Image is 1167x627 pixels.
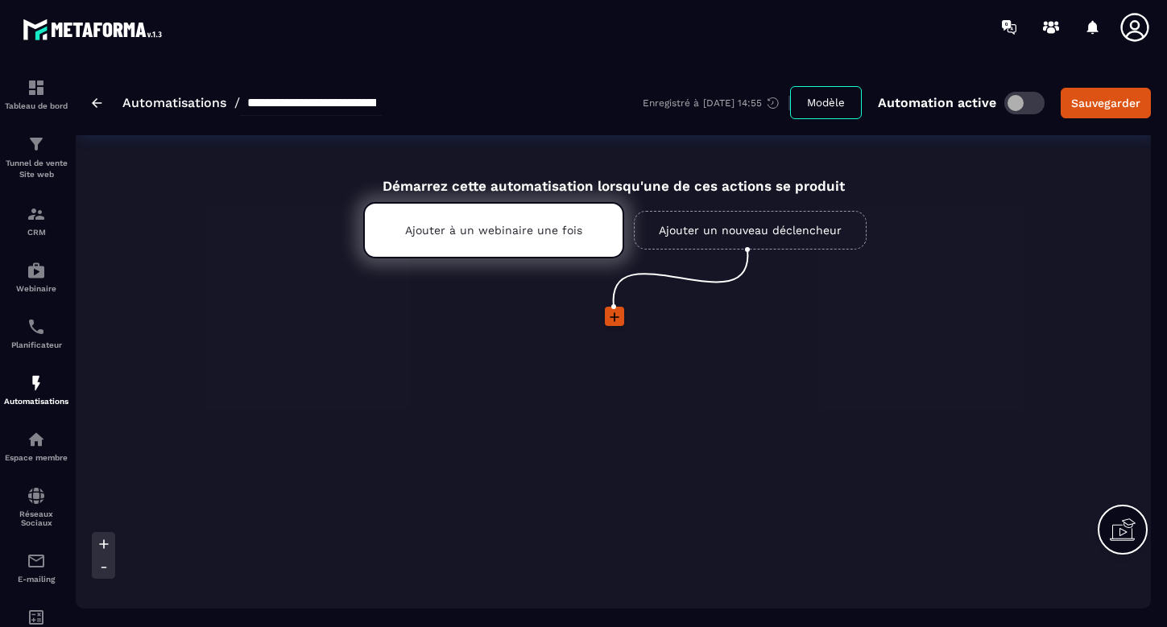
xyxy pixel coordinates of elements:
[4,361,68,418] a: automationsautomationsAutomatisations
[4,192,68,249] a: formationformationCRM
[4,305,68,361] a: schedulerschedulerPlanificateur
[1061,88,1151,118] button: Sauvegarder
[27,261,46,280] img: automations
[27,608,46,627] img: accountant
[323,159,904,194] div: Démarrez cette automatisation lorsqu'une de ces actions se produit
[4,284,68,293] p: Webinaire
[27,486,46,505] img: social-network
[405,224,582,237] p: Ajouter à un webinaire une fois
[4,66,68,122] a: formationformationTableau de bord
[4,418,68,474] a: automationsautomationsEspace membre
[4,158,68,180] p: Tunnel de vente Site web
[4,509,68,527] p: Réseaux Sociaux
[4,101,68,110] p: Tableau de bord
[27,430,46,449] img: automations
[4,249,68,305] a: automationsautomationsWebinaire
[4,122,68,192] a: formationformationTunnel de vente Site web
[703,97,762,109] p: [DATE] 14:55
[4,539,68,596] a: emailemailE-mailing
[4,228,68,237] p: CRM
[878,95,996,110] p: Automation active
[122,95,226,110] a: Automatisations
[27,134,46,154] img: formation
[23,14,168,44] img: logo
[1071,95,1140,111] div: Sauvegarder
[4,340,68,349] p: Planificateur
[643,96,790,110] div: Enregistré à
[234,95,240,110] span: /
[790,86,862,119] button: Modèle
[4,575,68,584] p: E-mailing
[27,551,46,571] img: email
[634,211,867,250] a: Ajouter un nouveau déclencheur
[27,317,46,336] img: scheduler
[27,78,46,97] img: formation
[27,204,46,224] img: formation
[4,397,68,406] p: Automatisations
[92,98,102,108] img: arrow
[4,474,68,539] a: social-networksocial-networkRéseaux Sociaux
[4,453,68,462] p: Espace membre
[27,373,46,393] img: automations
